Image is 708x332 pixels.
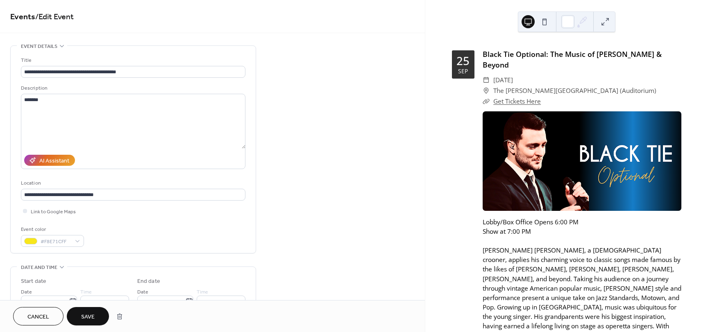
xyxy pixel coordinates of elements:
[21,56,244,65] div: Title
[483,49,662,70] a: Black Tie Optional: The Music of [PERSON_NAME] & Beyond
[493,75,513,86] span: [DATE]
[456,55,470,67] div: 25
[39,157,69,165] div: AI Assistant
[81,313,95,321] span: Save
[483,86,490,96] div: ​
[31,208,76,216] span: Link to Google Maps
[21,277,46,286] div: Start date
[493,97,541,106] a: Get Tickets Here
[21,288,32,296] span: Date
[27,313,49,321] span: Cancel
[24,155,75,166] button: AI Assistant
[483,96,490,107] div: ​
[21,179,244,187] div: Location
[67,307,109,325] button: Save
[35,9,74,25] span: / Edit Event
[137,288,148,296] span: Date
[21,42,57,51] span: Event details
[21,225,82,234] div: Event color
[41,237,71,246] span: #F8E71CFF
[21,263,57,272] span: Date and time
[10,9,35,25] a: Events
[137,277,160,286] div: End date
[21,84,244,93] div: Description
[80,288,92,296] span: Time
[197,288,208,296] span: Time
[483,75,490,86] div: ​
[13,307,64,325] button: Cancel
[458,68,468,74] div: Sep
[493,86,656,96] span: The [PERSON_NAME][GEOGRAPHIC_DATA] (Auditorium)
